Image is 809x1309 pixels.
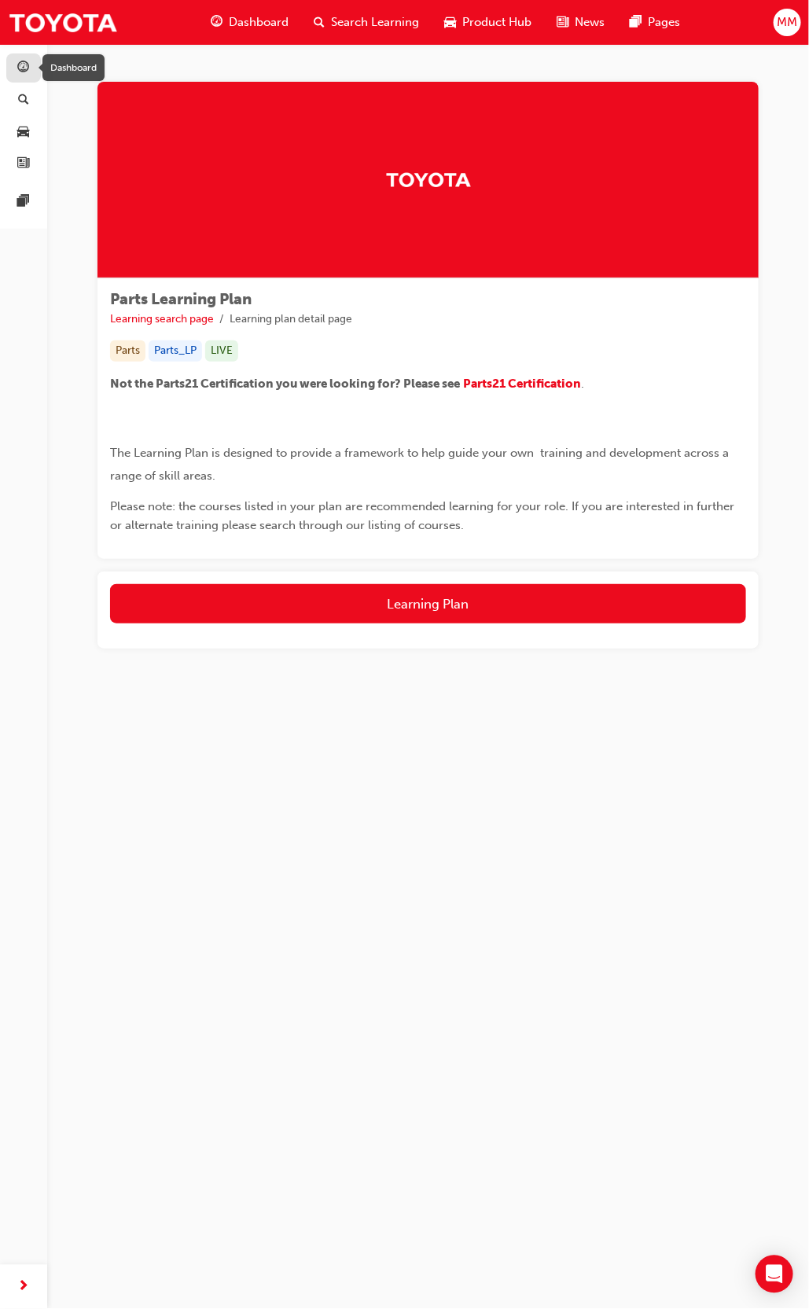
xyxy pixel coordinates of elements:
span: The Learning Plan is designed to provide a framework to help guide your own training and developm... [110,446,732,483]
span: Parts Learning Plan [110,290,252,308]
button: MM [774,9,801,36]
div: Parts [110,340,145,362]
a: Learning search page [110,312,214,325]
li: Learning plan detail page [230,311,352,329]
span: car-icon [444,13,456,32]
span: Please note: the courses listed in your plan are recommended learning for your role. If you are i... [110,499,737,532]
span: search-icon [18,94,29,108]
span: pages-icon [630,13,642,32]
div: Parts_LP [149,340,202,362]
span: Product Hub [462,13,531,31]
span: news-icon [557,13,568,32]
img: Trak [8,5,118,40]
span: Dashboard [229,13,289,31]
a: car-iconProduct Hub [432,6,544,39]
img: Trak [385,166,472,193]
span: Search Learning [331,13,419,31]
span: news-icon [18,157,30,171]
span: Not the Parts21 Certification you were looking for? Please see [110,377,460,391]
span: pages-icon [18,195,30,209]
a: news-iconNews [544,6,617,39]
button: Learning Plan [110,584,746,623]
a: pages-iconPages [617,6,693,39]
div: Dashboard [42,54,105,81]
div: Open Intercom Messenger [756,1256,793,1293]
span: News [575,13,605,31]
span: car-icon [18,125,30,139]
span: guage-icon [211,13,222,32]
span: . [581,377,584,391]
a: Parts21 Certification [463,377,581,391]
div: LIVE [205,340,238,362]
span: search-icon [314,13,325,32]
span: MM [777,13,797,31]
a: search-iconSearch Learning [301,6,432,39]
span: Pages [648,13,680,31]
a: guage-iconDashboard [198,6,301,39]
span: guage-icon [18,61,30,75]
span: next-icon [18,1278,30,1297]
